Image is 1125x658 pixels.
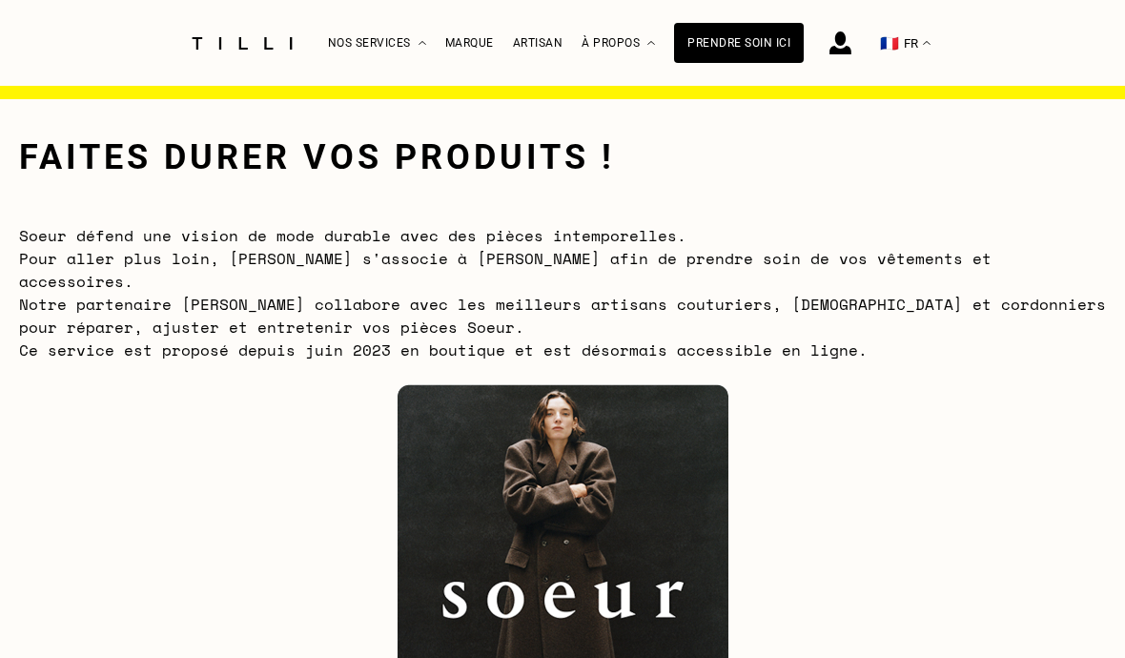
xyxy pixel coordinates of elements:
[829,31,851,54] img: icône connexion
[674,23,804,63] a: Prendre soin ici
[185,37,299,50] img: Logo du service de couturière Tilli
[419,41,426,46] img: Menu déroulant
[445,36,494,50] a: Marque
[513,36,563,50] a: Artisan
[328,1,426,86] div: Nos services
[19,224,1106,361] span: Soeur défend une vision de mode durable avec des pièces intemporelles. Pour aller plus loin, [PER...
[923,41,931,46] img: menu déroulant
[870,1,940,86] button: 🇫🇷 FR
[880,34,899,52] span: 🇫🇷
[647,41,655,46] img: Menu déroulant à propos
[582,1,655,86] div: À propos
[19,137,615,177] h1: Faites durer vos produits !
